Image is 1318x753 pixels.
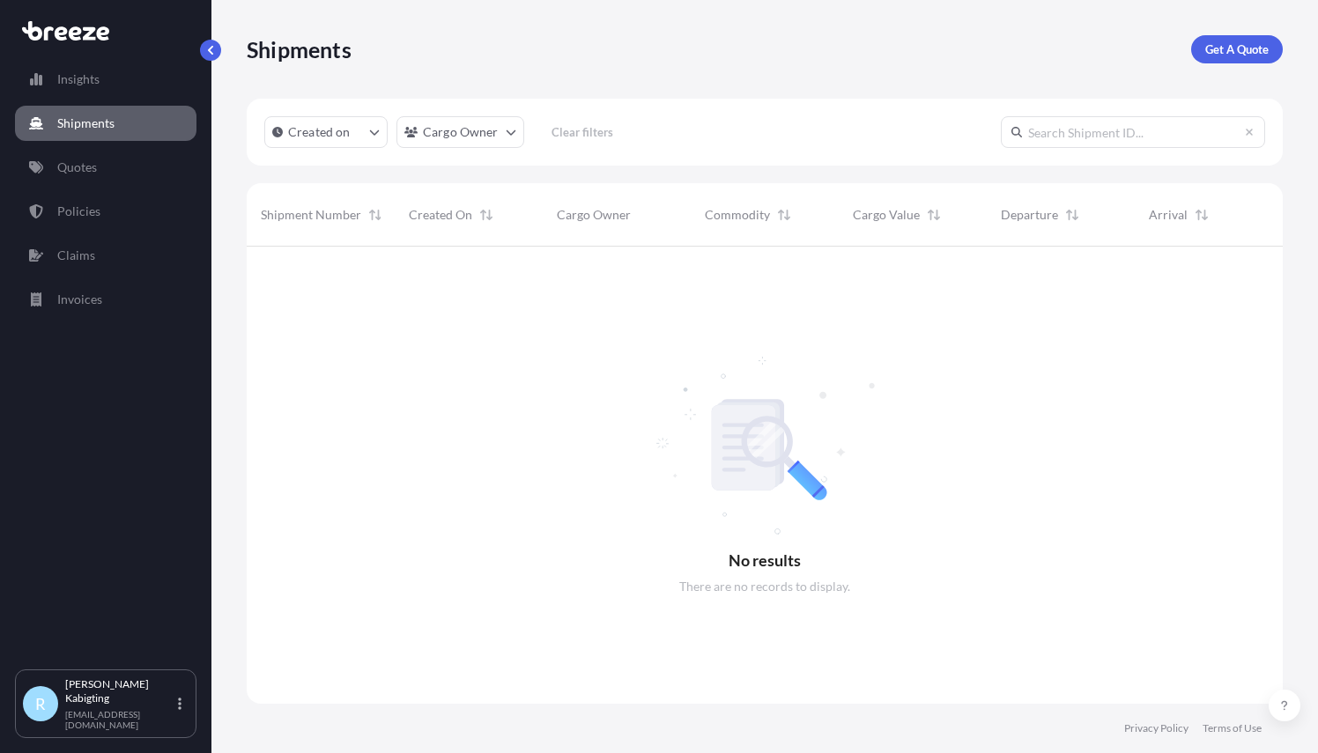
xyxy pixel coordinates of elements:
[65,677,174,705] p: [PERSON_NAME] Kabigting
[1203,721,1262,735] a: Terms of Use
[15,282,196,317] a: Invoices
[57,159,97,176] p: Quotes
[1149,206,1188,224] span: Arrival
[533,118,632,146] button: Clear filters
[247,35,352,63] p: Shipments
[396,116,524,148] button: cargoOwner Filter options
[57,291,102,308] p: Invoices
[557,206,631,224] span: Cargo Owner
[365,204,386,225] button: Sort
[15,62,196,97] a: Insights
[288,123,351,141] p: Created on
[15,106,196,141] a: Shipments
[705,206,770,224] span: Commodity
[1191,35,1283,63] a: Get A Quote
[57,203,100,220] p: Policies
[853,206,920,224] span: Cargo Value
[57,70,100,88] p: Insights
[15,238,196,273] a: Claims
[1124,721,1188,735] a: Privacy Policy
[261,206,361,224] span: Shipment Number
[1062,204,1083,225] button: Sort
[57,247,95,264] p: Claims
[264,116,388,148] button: createdOn Filter options
[1191,204,1212,225] button: Sort
[923,204,944,225] button: Sort
[774,204,795,225] button: Sort
[15,194,196,229] a: Policies
[1001,116,1265,148] input: Search Shipment ID...
[1205,41,1269,58] p: Get A Quote
[423,123,499,141] p: Cargo Owner
[35,695,46,712] span: R
[1001,206,1058,224] span: Departure
[15,150,196,185] a: Quotes
[409,206,472,224] span: Created On
[57,114,115,132] p: Shipments
[65,709,174,730] p: [EMAIL_ADDRESS][DOMAIN_NAME]
[476,204,497,225] button: Sort
[552,123,613,141] p: Clear filters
